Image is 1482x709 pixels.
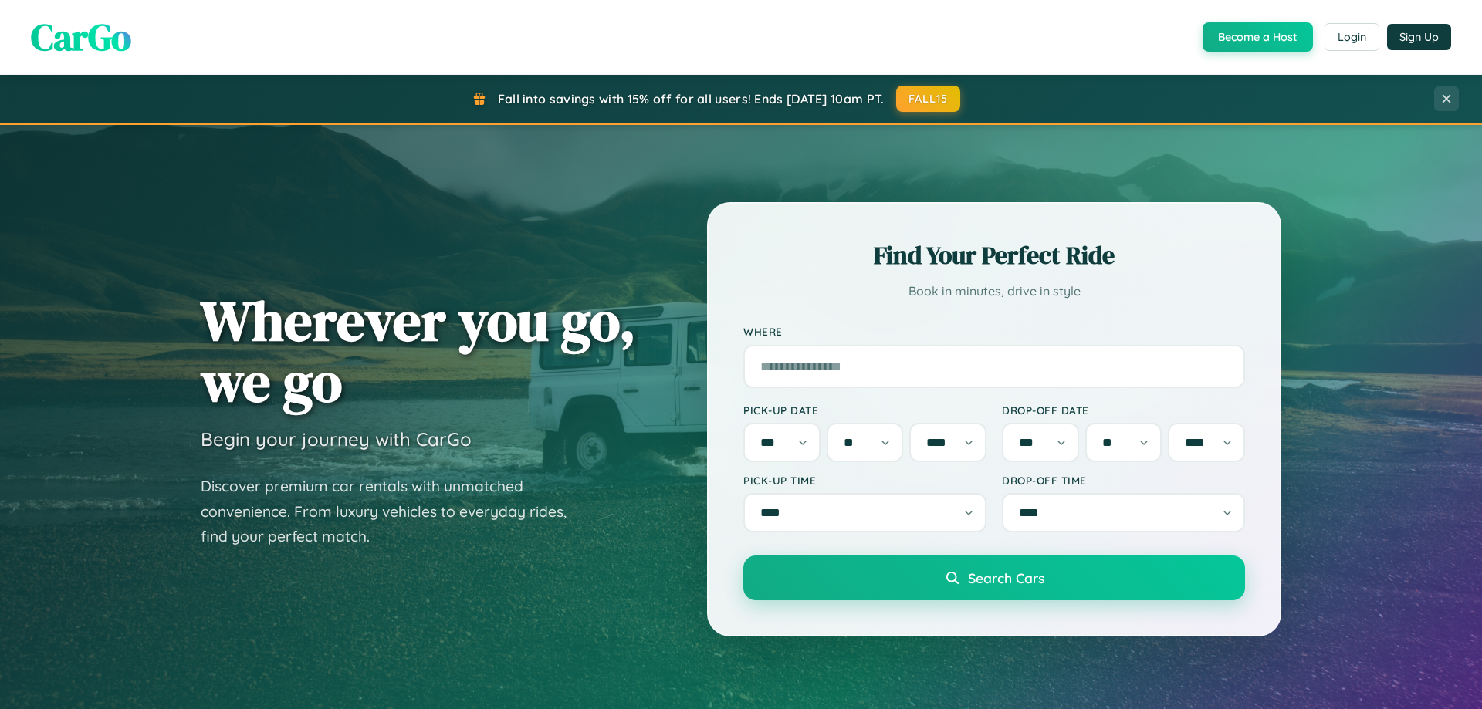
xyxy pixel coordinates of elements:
label: Where [743,326,1245,339]
button: Login [1325,23,1379,51]
label: Drop-off Time [1002,474,1245,487]
label: Pick-up Time [743,474,986,487]
button: FALL15 [896,86,961,112]
label: Drop-off Date [1002,403,1245,417]
button: Become a Host [1203,22,1313,52]
span: Search Cars [968,569,1044,586]
p: Discover premium car rentals with unmatched convenience. From luxury vehicles to everyday rides, ... [201,474,587,549]
h2: Find Your Perfect Ride [743,238,1245,272]
span: Fall into savings with 15% off for all users! Ends [DATE] 10am PT. [498,91,885,106]
button: Search Cars [743,555,1245,600]
h3: Begin your journey with CarGo [201,427,472,451]
span: CarGo [31,12,131,62]
label: Pick-up Date [743,403,986,417]
p: Book in minutes, drive in style [743,280,1245,302]
h1: Wherever you go, we go [201,290,636,412]
button: Sign Up [1387,24,1451,50]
